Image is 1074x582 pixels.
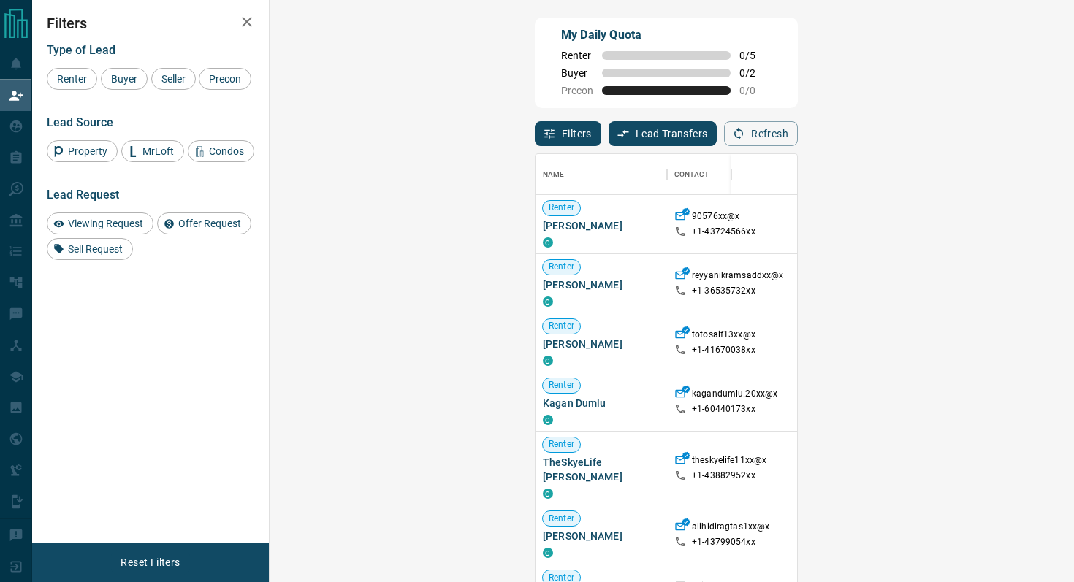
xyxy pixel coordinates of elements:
[692,269,783,285] p: reyyanikramsaddxx@x
[47,43,115,57] span: Type of Lead
[101,68,148,90] div: Buyer
[173,218,246,229] span: Offer Request
[47,238,133,260] div: Sell Request
[674,154,709,195] div: Contact
[47,115,113,129] span: Lead Source
[561,26,772,44] p: My Daily Quota
[692,454,766,470] p: theskyelife11xx@x
[739,50,772,61] span: 0 / 5
[543,356,553,366] div: condos.ca
[199,68,251,90] div: Precon
[543,154,565,195] div: Name
[47,68,97,90] div: Renter
[667,154,784,195] div: Contact
[543,379,580,391] span: Renter
[692,521,769,536] p: alihidiragtas1xx@x
[724,121,798,146] button: Refresh
[111,550,189,575] button: Reset Filters
[47,188,119,202] span: Lead Request
[692,403,755,416] p: +1- 60440173xx
[47,140,118,162] div: Property
[188,140,254,162] div: Condos
[543,396,660,410] span: Kagan Dumlu
[739,85,772,96] span: 0 / 0
[63,218,148,229] span: Viewing Request
[561,85,593,96] span: Precon
[543,489,553,499] div: condos.ca
[609,121,717,146] button: Lead Transfers
[52,73,92,85] span: Renter
[106,73,142,85] span: Buyer
[204,145,249,157] span: Condos
[692,329,755,344] p: totosaif13xx@x
[536,154,667,195] div: Name
[543,320,580,332] span: Renter
[692,388,777,403] p: kagandumlu.20xx@x
[692,470,755,482] p: +1- 43882952xx
[543,218,660,233] span: [PERSON_NAME]
[692,344,755,356] p: +1- 41670038xx
[151,68,196,90] div: Seller
[63,243,128,255] span: Sell Request
[47,15,254,32] h2: Filters
[543,261,580,273] span: Renter
[157,212,251,234] div: Offer Request
[561,67,593,79] span: Buyer
[543,337,660,351] span: [PERSON_NAME]
[543,277,660,292] span: [PERSON_NAME]
[692,210,739,226] p: 90576xx@x
[543,237,553,248] div: condos.ca
[692,285,755,297] p: +1- 36535732xx
[156,73,191,85] span: Seller
[543,455,660,484] span: TheSkyeLife [PERSON_NAME]
[543,202,580,214] span: Renter
[692,226,755,238] p: +1- 43724566xx
[204,73,246,85] span: Precon
[543,296,553,307] div: condos.ca
[561,50,593,61] span: Renter
[739,67,772,79] span: 0 / 2
[543,548,553,558] div: condos.ca
[63,145,113,157] span: Property
[692,536,755,548] p: +1- 43799054xx
[543,529,660,543] span: [PERSON_NAME]
[543,415,553,425] div: condos.ca
[47,212,153,234] div: Viewing Request
[535,121,601,146] button: Filters
[543,513,580,525] span: Renter
[137,145,179,157] span: MrLoft
[121,140,184,162] div: MrLoft
[543,438,580,451] span: Renter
